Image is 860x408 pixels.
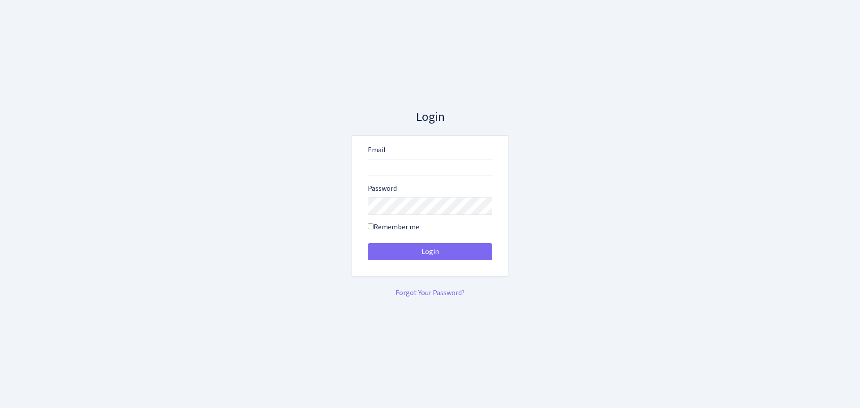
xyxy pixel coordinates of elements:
label: Email [368,145,386,155]
label: Remember me [368,222,419,232]
button: Login [368,243,492,260]
input: Remember me [368,223,374,229]
label: Password [368,183,397,194]
h3: Login [352,110,508,125]
a: Forgot Your Password? [396,288,464,298]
